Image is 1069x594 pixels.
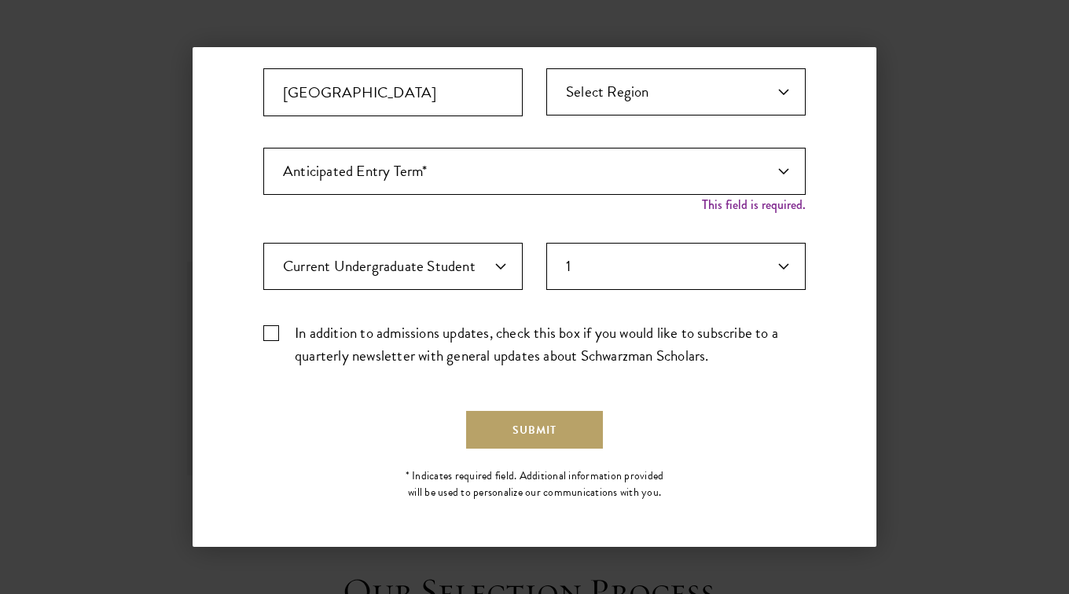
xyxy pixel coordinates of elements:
div: Years of Post Graduation Experience?* [546,243,806,290]
div: * Indicates required field. Additional information provided will be used to personalize our commu... [399,467,670,500]
div: Anticipated Entry Term* [263,148,806,211]
input: City [263,68,523,116]
div: Check this box to receive a quarterly newsletter with general updates about Schwarzman Scholars. [263,321,806,367]
label: In addition to admissions updates, check this box if you would like to subscribe to a quarterly n... [263,321,806,367]
button: Submit [466,411,603,449]
div: Highest Level of Degree?* [263,243,523,290]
